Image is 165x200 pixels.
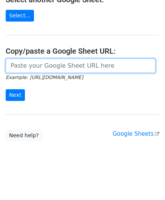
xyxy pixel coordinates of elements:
iframe: Chat Widget [127,164,165,200]
input: Paste your Google Sheet URL here [6,59,156,73]
small: Example: [URL][DOMAIN_NAME] [6,74,83,80]
h4: Copy/paste a Google Sheet URL: [6,47,159,56]
a: Select... [6,10,34,22]
input: Next [6,89,25,101]
a: Need help? [6,130,42,141]
a: Google Sheets [113,130,159,137]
